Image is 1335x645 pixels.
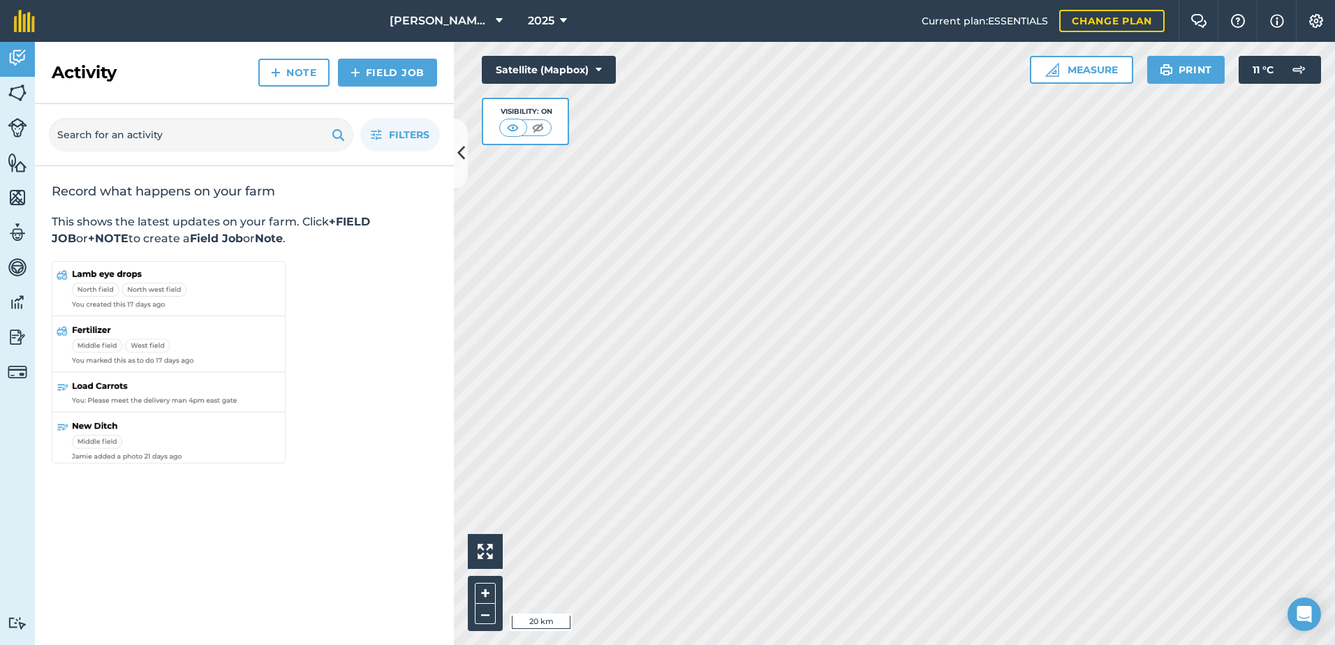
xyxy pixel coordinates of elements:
[190,232,243,245] strong: Field Job
[389,127,429,142] span: Filters
[1270,13,1284,29] img: svg+xml;base64,PHN2ZyB4bWxucz0iaHR0cDovL3d3dy53My5vcmcvMjAwMC9zdmciIHdpZHRoPSIxNyIgaGVpZ2h0PSIxNy...
[338,59,437,87] a: Field Job
[88,232,128,245] strong: +NOTE
[922,13,1048,29] span: Current plan : ESSENTIALS
[49,118,353,151] input: Search for an activity
[528,13,554,29] span: 2025
[52,183,437,200] h2: Record what happens on your farm
[8,257,27,278] img: svg+xml;base64,PD94bWwgdmVyc2lvbj0iMS4wIiBlbmNvZGluZz0idXRmLTgiPz4KPCEtLSBHZW5lcmF0b3I6IEFkb2JlIE...
[332,126,345,143] img: svg+xml;base64,PHN2ZyB4bWxucz0iaHR0cDovL3d3dy53My5vcmcvMjAwMC9zdmciIHdpZHRoPSIxOSIgaGVpZ2h0PSIyNC...
[475,583,496,604] button: +
[1030,56,1133,84] button: Measure
[1239,56,1321,84] button: 11 °C
[360,118,440,151] button: Filters
[8,118,27,138] img: svg+xml;base64,PD94bWwgdmVyc2lvbj0iMS4wIiBlbmNvZGluZz0idXRmLTgiPz4KPCEtLSBHZW5lcmF0b3I6IEFkb2JlIE...
[351,64,360,81] img: svg+xml;base64,PHN2ZyB4bWxucz0iaHR0cDovL3d3dy53My5vcmcvMjAwMC9zdmciIHdpZHRoPSIxNCIgaGVpZ2h0PSIyNC...
[8,327,27,348] img: svg+xml;base64,PD94bWwgdmVyc2lvbj0iMS4wIiBlbmNvZGluZz0idXRmLTgiPz4KPCEtLSBHZW5lcmF0b3I6IEFkb2JlIE...
[52,214,437,247] p: This shows the latest updates on your farm. Click or to create a or .
[1045,63,1059,77] img: Ruler icon
[1160,61,1173,78] img: svg+xml;base64,PHN2ZyB4bWxucz0iaHR0cDovL3d3dy53My5vcmcvMjAwMC9zdmciIHdpZHRoPSIxOSIgaGVpZ2h0PSIyNC...
[529,121,547,135] img: svg+xml;base64,PHN2ZyB4bWxucz0iaHR0cDovL3d3dy53My5vcmcvMjAwMC9zdmciIHdpZHRoPSI1MCIgaGVpZ2h0PSI0MC...
[8,47,27,68] img: svg+xml;base64,PD94bWwgdmVyc2lvbj0iMS4wIiBlbmNvZGluZz0idXRmLTgiPz4KPCEtLSBHZW5lcmF0b3I6IEFkb2JlIE...
[1147,56,1225,84] button: Print
[1230,14,1246,28] img: A question mark icon
[1253,56,1274,84] span: 11 ° C
[14,10,35,32] img: fieldmargin Logo
[1190,14,1207,28] img: Two speech bubbles overlapping with the left bubble in the forefront
[390,13,490,29] span: [PERSON_NAME] ASAHI PADDOCKS
[8,292,27,313] img: svg+xml;base64,PD94bWwgdmVyc2lvbj0iMS4wIiBlbmNvZGluZz0idXRmLTgiPz4KPCEtLSBHZW5lcmF0b3I6IEFkb2JlIE...
[478,544,493,559] img: Four arrows, one pointing top left, one top right, one bottom right and the last bottom left
[8,82,27,103] img: svg+xml;base64,PHN2ZyB4bWxucz0iaHR0cDovL3d3dy53My5vcmcvMjAwMC9zdmciIHdpZHRoPSI1NiIgaGVpZ2h0PSI2MC...
[8,362,27,382] img: svg+xml;base64,PD94bWwgdmVyc2lvbj0iMS4wIiBlbmNvZGluZz0idXRmLTgiPz4KPCEtLSBHZW5lcmF0b3I6IEFkb2JlIE...
[499,106,552,117] div: Visibility: On
[1059,10,1165,32] a: Change plan
[258,59,330,87] a: Note
[1285,56,1313,84] img: svg+xml;base64,PD94bWwgdmVyc2lvbj0iMS4wIiBlbmNvZGluZz0idXRmLTgiPz4KPCEtLSBHZW5lcmF0b3I6IEFkb2JlIE...
[52,61,117,84] h2: Activity
[8,187,27,208] img: svg+xml;base64,PHN2ZyB4bWxucz0iaHR0cDovL3d3dy53My5vcmcvMjAwMC9zdmciIHdpZHRoPSI1NiIgaGVpZ2h0PSI2MC...
[504,121,522,135] img: svg+xml;base64,PHN2ZyB4bWxucz0iaHR0cDovL3d3dy53My5vcmcvMjAwMC9zdmciIHdpZHRoPSI1MCIgaGVpZ2h0PSI0MC...
[8,616,27,630] img: svg+xml;base64,PD94bWwgdmVyc2lvbj0iMS4wIiBlbmNvZGluZz0idXRmLTgiPz4KPCEtLSBHZW5lcmF0b3I6IEFkb2JlIE...
[1308,14,1325,28] img: A cog icon
[271,64,281,81] img: svg+xml;base64,PHN2ZyB4bWxucz0iaHR0cDovL3d3dy53My5vcmcvMjAwMC9zdmciIHdpZHRoPSIxNCIgaGVpZ2h0PSIyNC...
[8,222,27,243] img: svg+xml;base64,PD94bWwgdmVyc2lvbj0iMS4wIiBlbmNvZGluZz0idXRmLTgiPz4KPCEtLSBHZW5lcmF0b3I6IEFkb2JlIE...
[255,232,283,245] strong: Note
[482,56,616,84] button: Satellite (Mapbox)
[8,152,27,173] img: svg+xml;base64,PHN2ZyB4bWxucz0iaHR0cDovL3d3dy53My5vcmcvMjAwMC9zdmciIHdpZHRoPSI1NiIgaGVpZ2h0PSI2MC...
[1288,598,1321,631] div: Open Intercom Messenger
[475,604,496,624] button: –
